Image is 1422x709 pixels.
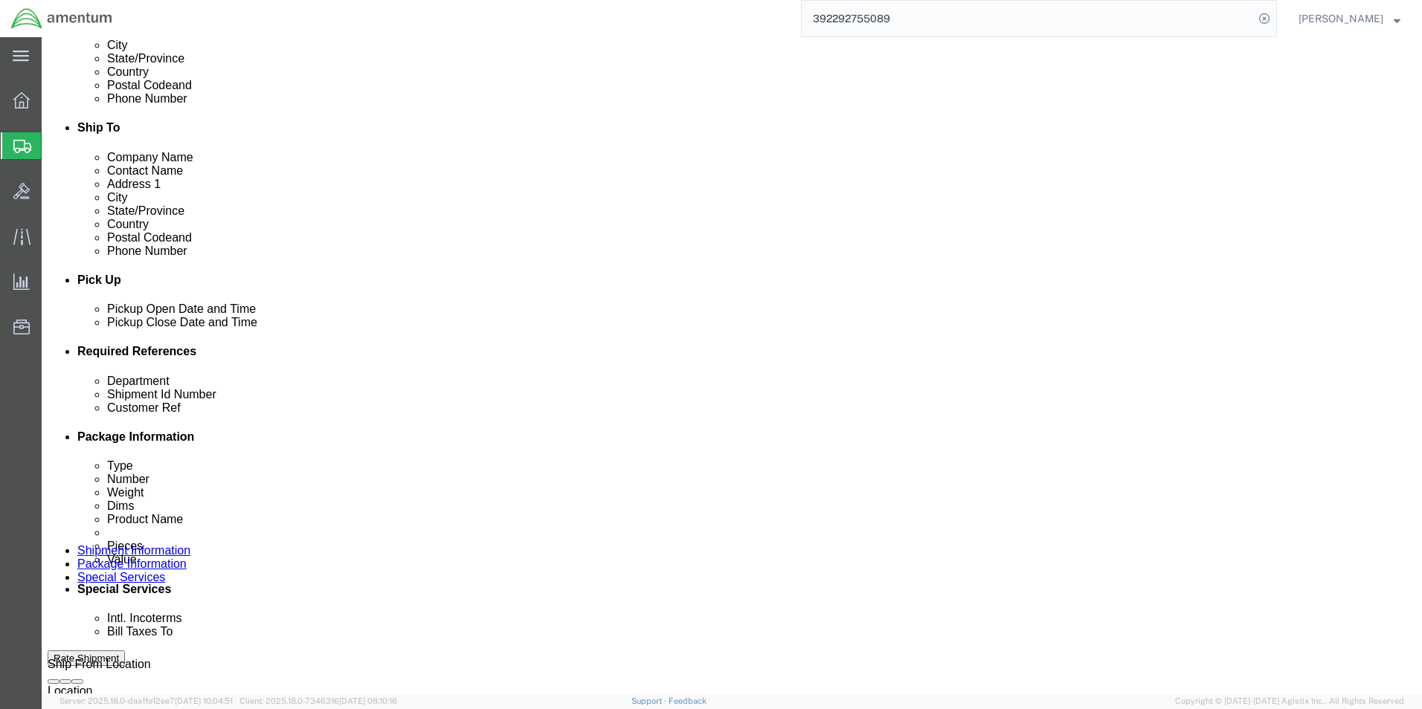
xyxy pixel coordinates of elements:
a: Support [631,696,669,705]
button: [PERSON_NAME] [1298,10,1401,27]
span: Client: 2025.18.0-7346316 [239,696,397,705]
input: Search for shipment number, reference number [802,1,1254,36]
iframe: FS Legacy Container [42,37,1422,693]
img: logo [10,7,113,30]
span: [DATE] 10:04:51 [175,696,233,705]
span: James Barragan [1299,10,1383,27]
span: Server: 2025.18.0-daa1fe12ee7 [59,696,233,705]
span: [DATE] 08:10:16 [339,696,397,705]
span: Copyright © [DATE]-[DATE] Agistix Inc., All Rights Reserved [1175,695,1404,708]
a: Feedback [669,696,707,705]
